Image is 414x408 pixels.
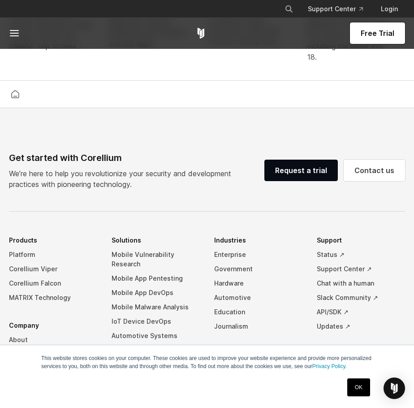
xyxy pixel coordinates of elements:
[9,291,97,305] a: MATRIX Technology
[317,262,405,276] a: Support Center ↗
[112,300,200,314] a: Mobile Malware Analysis
[195,28,207,39] a: Corellium Home
[112,314,200,329] a: IoT Device DevOps
[214,276,302,291] a: Hardware
[112,286,200,300] a: Mobile App DevOps
[214,247,302,262] a: Enterprise
[9,333,97,347] a: About
[384,378,405,399] div: Open Intercom Messenger
[112,271,200,286] a: Mobile App Pentesting
[317,305,405,319] a: API/SDK ↗
[9,262,97,276] a: Corellium Viper
[317,276,405,291] a: Chat with a human
[317,247,405,262] a: Status ↗
[317,291,405,305] a: Slack Community ↗
[214,305,302,319] a: Education
[112,329,200,343] a: Automotive Systems
[347,378,370,396] a: OK
[7,88,23,100] a: Corellium home
[214,319,302,334] a: Journalism
[344,160,405,181] a: Contact us
[317,319,405,334] a: Updates ↗
[112,247,200,271] a: Mobile Vulnerability Research
[41,354,373,370] p: This website stores cookies on your computer. These cookies are used to improve your website expe...
[374,1,405,17] a: Login
[214,291,302,305] a: Automotive
[350,22,405,44] a: Free Trial
[9,151,238,165] div: Get started with Corellium
[301,1,370,17] a: Support Center
[9,247,97,262] a: Platform
[214,262,302,276] a: Government
[277,1,405,17] div: Navigation Menu
[9,168,238,190] p: We’re here to help you revolutionize your security and development practices with pioneering tech...
[312,363,347,369] a: Privacy Policy.
[112,343,200,357] a: Arm Virtual Hardware ↗
[264,160,338,181] a: Request a trial
[281,1,297,17] button: Search
[9,276,97,291] a: Corellium Falcon
[361,28,394,39] span: Free Trial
